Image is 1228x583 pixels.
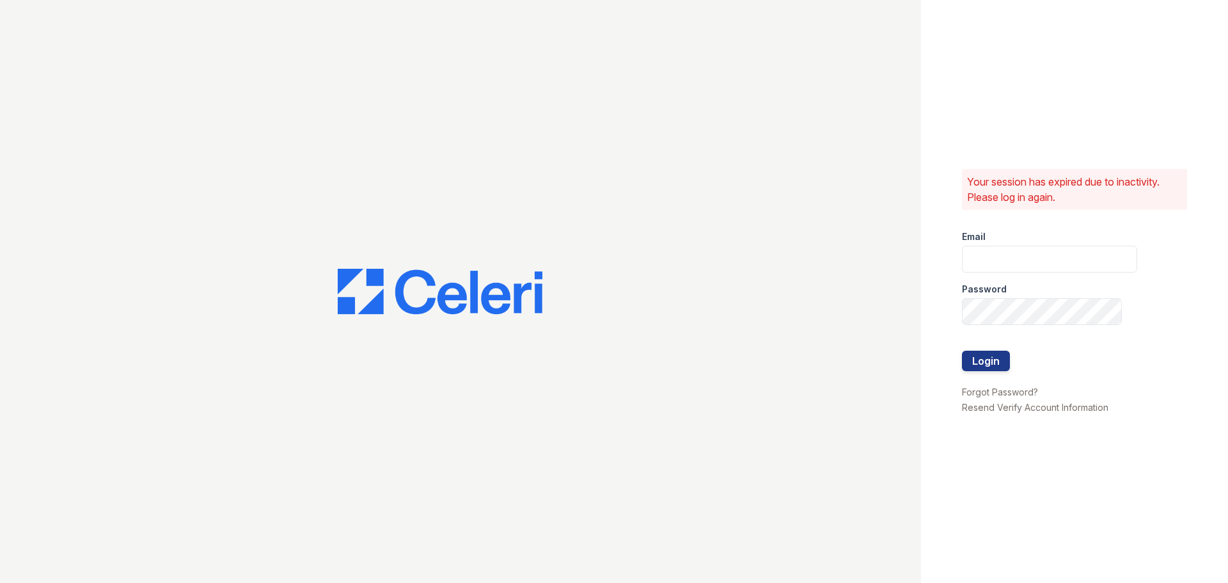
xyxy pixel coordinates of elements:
[962,283,1007,296] label: Password
[962,351,1010,371] button: Login
[338,269,542,315] img: CE_Logo_Blue-a8612792a0a2168367f1c8372b55b34899dd931a85d93a1a3d3e32e68fde9ad4.png
[967,174,1182,205] p: Your session has expired due to inactivity. Please log in again.
[962,402,1108,413] a: Resend Verify Account Information
[962,230,986,243] label: Email
[962,387,1038,397] a: Forgot Password?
